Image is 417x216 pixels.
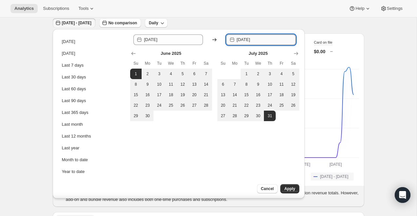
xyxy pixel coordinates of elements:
span: We [168,61,174,66]
span: Su [133,61,139,66]
button: Start of range Sunday June 1 2025 [130,69,142,79]
span: Th [179,61,186,66]
button: Monday June 23 2025 [142,100,153,111]
button: Friday June 6 2025 [189,69,200,79]
th: Tuesday [241,58,252,69]
button: Sunday June 8 2025 [130,79,142,90]
span: 1 [243,71,250,76]
span: 27 [191,103,198,108]
div: Year to date [62,168,85,175]
span: Subscriptions [43,6,69,11]
button: Monday July 14 2025 [229,90,241,100]
span: 17 [267,92,273,97]
button: Saturday July 5 2025 [288,69,299,79]
button: Thursday July 17 2025 [264,90,276,100]
button: Thursday July 10 2025 [264,79,276,90]
button: Subscriptions [39,4,73,13]
span: 9 [255,82,262,87]
button: Saturday June 28 2025 [200,100,212,111]
button: Monday June 9 2025 [142,79,153,90]
span: 1 [133,71,139,76]
span: 4 [168,71,174,76]
button: Last 90 days [60,96,126,106]
button: Wednesday June 18 2025 [165,90,177,100]
button: Monday July 21 2025 [229,100,241,111]
button: Wednesday June 11 2025 [165,79,177,90]
button: Thursday June 26 2025 [177,100,189,111]
span: [DATE] - [DATE] [320,174,348,179]
span: Su [220,61,227,66]
button: Wednesday July 2 2025 [252,69,264,79]
div: Month to date [62,157,88,163]
div: Open Intercom Messenger [395,187,410,203]
button: Friday June 20 2025 [189,90,200,100]
span: Sa [203,61,209,66]
button: Last 365 days [60,107,126,118]
button: Thursday July 24 2025 [264,100,276,111]
button: Apply [280,184,299,193]
p: $0.00 [314,48,326,55]
button: [DATE] - [DATE] [53,18,95,28]
button: Sunday July 20 2025 [217,100,229,111]
button: Show next month, August 2025 [291,49,301,58]
span: 20 [220,103,227,108]
span: 13 [220,92,227,97]
span: Help [355,6,364,11]
button: Saturday June 21 2025 [200,90,212,100]
div: [DATE] [62,38,75,45]
button: Wednesday June 4 2025 [165,69,177,79]
span: No comparison [109,20,137,26]
span: 25 [168,103,174,108]
span: 18 [168,92,174,97]
button: Saturday July 19 2025 [288,90,299,100]
span: 21 [231,103,238,108]
button: Help [345,4,375,13]
span: 29 [133,113,139,119]
span: 26 [290,103,297,108]
span: 13 [191,82,198,87]
span: [DATE] - [DATE] [62,20,91,26]
button: Last 60 days [60,84,126,94]
span: Fr [191,61,198,66]
button: Sunday June 29 2025 [130,111,142,121]
button: Wednesday July 9 2025 [252,79,264,90]
span: 11 [278,82,285,87]
span: 22 [243,103,250,108]
th: Tuesday [153,58,165,69]
div: Last 365 days [62,109,89,116]
text: [DATE] [298,162,310,167]
th: Monday [142,58,153,69]
span: 11 [168,82,174,87]
span: Th [267,61,273,66]
span: 3 [267,71,273,76]
button: Monday June 2 2025 [142,69,153,79]
span: We [255,61,262,66]
button: Monday July 28 2025 [229,111,241,121]
span: 24 [267,103,273,108]
button: Settings [376,4,407,13]
span: 12 [290,82,297,87]
span: 6 [220,82,227,87]
button: Tuesday July 8 2025 [241,79,252,90]
button: Thursday June 12 2025 [177,79,189,90]
button: Analytics [10,4,38,13]
div: Last month [62,121,83,128]
button: Sunday July 6 2025 [217,79,229,90]
th: Wednesday [252,58,264,69]
button: No comparison [99,18,141,28]
button: Month to date [60,155,126,165]
th: Thursday [264,58,276,69]
span: 15 [133,92,139,97]
span: 30 [144,113,151,119]
button: Tools [74,4,99,13]
div: Last 90 days [62,97,86,104]
button: Last 30 days [60,72,126,82]
span: Fr [278,61,285,66]
span: 17 [156,92,163,97]
span: 3 [156,71,163,76]
button: Wednesday July 30 2025 [252,111,264,121]
span: 20 [191,92,198,97]
button: Tuesday June 3 2025 [153,69,165,79]
button: Monday June 16 2025 [142,90,153,100]
span: 5 [179,71,186,76]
